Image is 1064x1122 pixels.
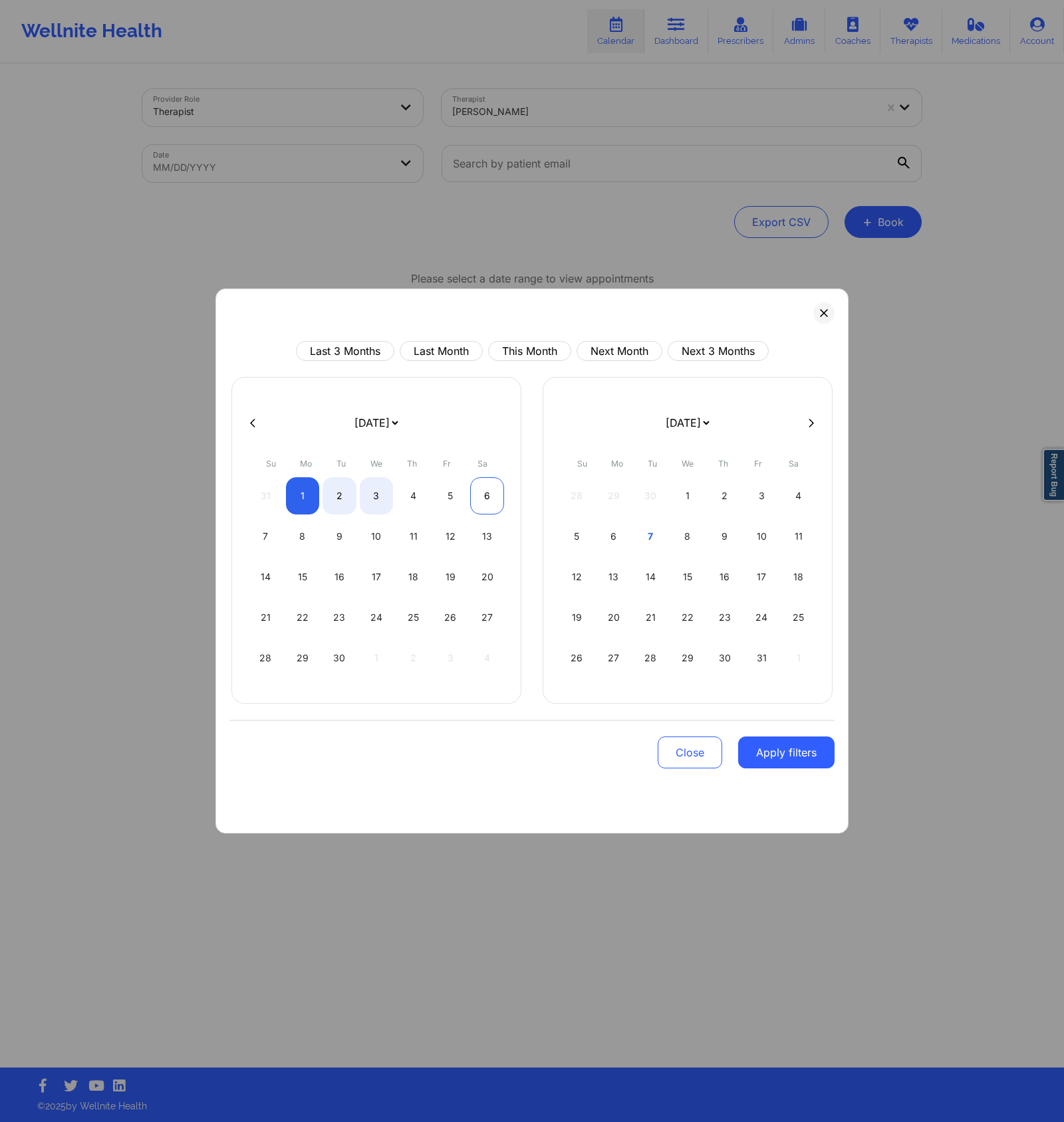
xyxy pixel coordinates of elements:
[671,639,705,677] div: Wed Oct 29 2025
[754,459,762,469] abbr: Friday
[323,558,356,596] div: Tue Sep 16 2025
[668,341,769,361] button: Next 3 Months
[286,477,320,514] div: Mon Sep 01 2025
[286,639,320,677] div: Mon Sep 29 2025
[708,477,741,514] div: Thu Oct 02 2025
[360,477,394,514] div: Wed Sep 03 2025
[286,558,320,596] div: Mon Sep 15 2025
[249,599,283,636] div: Sun Sep 21 2025
[249,639,283,677] div: Sun Sep 28 2025
[323,639,356,677] div: Tue Sep 30 2025
[286,599,320,636] div: Mon Sep 22 2025
[611,459,623,469] abbr: Monday
[671,477,705,514] div: Wed Oct 01 2025
[266,459,276,469] abbr: Sunday
[396,477,430,514] div: Thu Sep 04 2025
[470,558,504,596] div: Sat Sep 20 2025
[597,599,631,636] div: Mon Oct 20 2025
[708,639,741,677] div: Thu Oct 30 2025
[336,459,346,469] abbr: Tuesday
[597,518,631,555] div: Mon Oct 06 2025
[488,341,571,361] button: This Month
[477,459,487,469] abbr: Saturday
[597,639,631,677] div: Mon Oct 27 2025
[781,558,815,596] div: Sat Oct 18 2025
[577,341,662,361] button: Next Month
[745,558,779,596] div: Fri Oct 17 2025
[789,459,799,469] abbr: Saturday
[400,341,483,361] button: Last Month
[396,558,430,596] div: Thu Sep 18 2025
[360,518,394,555] div: Wed Sep 10 2025
[407,459,417,469] abbr: Thursday
[671,599,705,636] div: Wed Oct 22 2025
[434,599,467,636] div: Fri Sep 26 2025
[781,477,815,514] div: Sat Oct 04 2025
[658,736,722,768] button: Close
[434,477,467,514] div: Fri Sep 05 2025
[370,459,382,469] abbr: Wednesday
[434,518,467,555] div: Fri Sep 12 2025
[249,518,283,555] div: Sun Sep 07 2025
[577,459,587,469] abbr: Sunday
[718,459,728,469] abbr: Thursday
[360,599,394,636] div: Wed Sep 24 2025
[470,599,504,636] div: Sat Sep 27 2025
[560,558,594,596] div: Sun Oct 12 2025
[396,518,430,555] div: Thu Sep 11 2025
[745,477,779,514] div: Fri Oct 03 2025
[560,639,594,677] div: Sun Oct 26 2025
[396,599,430,636] div: Thu Sep 25 2025
[296,341,394,361] button: Last 3 Months
[648,459,657,469] abbr: Tuesday
[249,558,283,596] div: Sun Sep 14 2025
[470,477,504,514] div: Sat Sep 06 2025
[634,558,668,596] div: Tue Oct 14 2025
[323,599,356,636] div: Tue Sep 23 2025
[781,518,815,555] div: Sat Oct 11 2025
[682,459,694,469] abbr: Wednesday
[671,558,705,596] div: Wed Oct 15 2025
[597,558,631,596] div: Mon Oct 13 2025
[708,558,741,596] div: Thu Oct 16 2025
[443,459,451,469] abbr: Friday
[323,518,356,555] div: Tue Sep 09 2025
[360,558,394,596] div: Wed Sep 17 2025
[671,518,705,555] div: Wed Oct 08 2025
[634,518,668,555] div: Tue Oct 07 2025
[745,599,779,636] div: Fri Oct 24 2025
[708,599,741,636] div: Thu Oct 23 2025
[634,599,668,636] div: Tue Oct 21 2025
[434,558,467,596] div: Fri Sep 19 2025
[634,639,668,677] div: Tue Oct 28 2025
[470,518,504,555] div: Sat Sep 13 2025
[300,459,312,469] abbr: Monday
[286,518,320,555] div: Mon Sep 08 2025
[745,518,779,555] div: Fri Oct 10 2025
[745,639,779,677] div: Fri Oct 31 2025
[708,518,741,555] div: Thu Oct 09 2025
[560,518,594,555] div: Sun Oct 05 2025
[560,599,594,636] div: Sun Oct 19 2025
[738,736,835,768] button: Apply filters
[323,477,356,514] div: Tue Sep 02 2025
[781,599,815,636] div: Sat Oct 25 2025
